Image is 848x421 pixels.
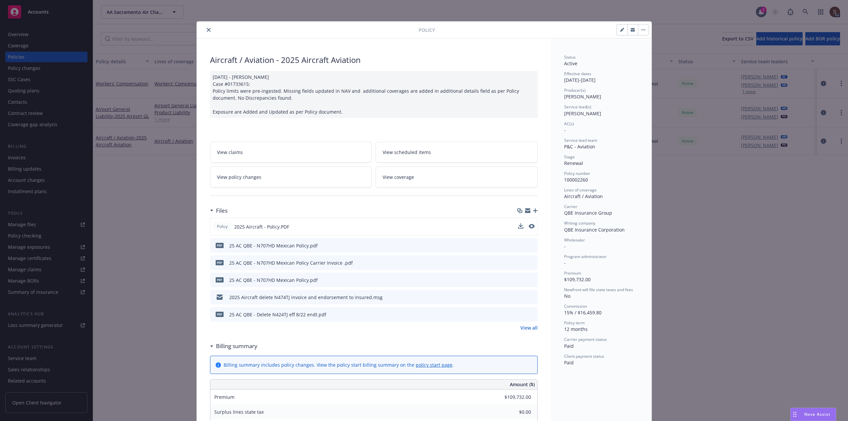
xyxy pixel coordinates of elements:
[564,60,577,67] span: Active
[518,259,524,266] button: download file
[564,303,587,309] span: Commission
[518,277,524,284] button: download file
[224,361,454,368] div: Billing summary includes policy changes. View the policy start billing summary on the .
[518,311,524,318] button: download file
[210,342,257,350] div: Billing summary
[229,242,318,249] div: 25 AC QBE - N707HD Mexican Policy.pdf
[229,311,326,318] div: 25 AC QBE - Delete N424TJ eff 8/22 endt.pdf
[210,54,538,66] div: Aircraft / Aviation - 2025 Aircraft Aviation
[216,260,224,265] span: pdf
[210,142,372,163] a: View claims
[214,394,235,400] span: Premium
[564,187,597,193] span: Lines of coverage
[205,26,213,34] button: close
[564,160,583,166] span: Renewal
[492,392,535,402] input: 0.00
[518,294,524,301] button: download file
[564,227,625,233] span: QBE Insurance Corporation
[564,87,586,93] span: Producer(s)
[564,54,576,60] span: Status
[419,26,435,33] span: Policy
[564,93,601,100] span: [PERSON_NAME]
[564,320,585,326] span: Policy term
[564,293,570,299] span: No
[216,206,228,215] h3: Files
[383,149,431,156] span: View scheduled items
[216,224,229,230] span: Policy
[529,277,535,284] button: preview file
[804,411,830,417] span: Nova Assist
[564,121,574,127] span: AC(s)
[416,362,452,368] a: policy start page
[564,177,588,183] span: 100002260
[216,342,257,350] h3: Billing summary
[564,193,603,199] span: Aircraft / Aviation
[229,294,383,301] div: 2025 Aircraft delete N474TJ invoice and endorsement to insured.msg
[214,409,264,415] span: Surplus lines state tax
[564,337,607,342] span: Carrier payment status
[210,167,372,187] a: View policy changes
[564,359,574,366] span: Paid
[564,353,604,359] span: Client payment status
[564,104,591,110] span: Service lead(s)
[234,223,289,230] span: 2025 Aircraft - Policy.PDF
[564,71,591,77] span: Effective dates
[518,242,524,249] button: download file
[216,243,224,248] span: pdf
[217,149,243,156] span: View claims
[376,167,538,187] a: View coverage
[529,223,535,230] button: preview file
[564,137,597,143] span: Service lead team
[564,237,585,243] span: Wholesaler
[564,254,607,259] span: Program administrator
[229,277,318,284] div: 25 AC QBE - N707HD Mexican Policy.pdf
[210,206,228,215] div: Files
[564,326,588,332] span: 12 months
[564,243,566,249] span: -
[791,408,799,421] div: Drag to move
[492,407,535,417] input: 0.00
[518,223,523,230] button: download file
[564,71,638,83] div: [DATE] - [DATE]
[790,408,836,421] button: Nova Assist
[518,223,523,229] button: download file
[376,142,538,163] a: View scheduled items
[383,174,414,181] span: View coverage
[564,309,602,316] span: 15% / $16,459.80
[216,312,224,317] span: pdf
[564,204,577,209] span: Carrier
[229,259,353,266] div: 25 AC QBE - N707HD Mexican Policy Carrier Invoice .pdf
[529,259,535,266] button: preview file
[529,224,535,229] button: preview file
[564,210,612,216] span: QBE Insurance Group
[217,174,261,181] span: View policy changes
[564,127,566,133] span: -
[564,343,574,349] span: Paid
[564,171,590,176] span: Policy number
[564,260,566,266] span: -
[210,71,538,118] div: [DATE] - [PERSON_NAME] Case #01733615: Policy limits were pre-ingested. Missing fields updated in...
[564,220,595,226] span: Writing company
[216,277,224,282] span: pdf
[564,110,601,117] span: [PERSON_NAME]
[564,143,595,150] span: P&C - Aviation
[529,311,535,318] button: preview file
[564,154,575,160] span: Stage
[510,381,535,388] span: Amount ($)
[529,242,535,249] button: preview file
[529,294,535,301] button: preview file
[564,270,581,276] span: Premium
[564,287,633,292] span: Newfront will file state taxes and fees
[564,276,591,283] span: $109,732.00
[520,324,538,331] a: View all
